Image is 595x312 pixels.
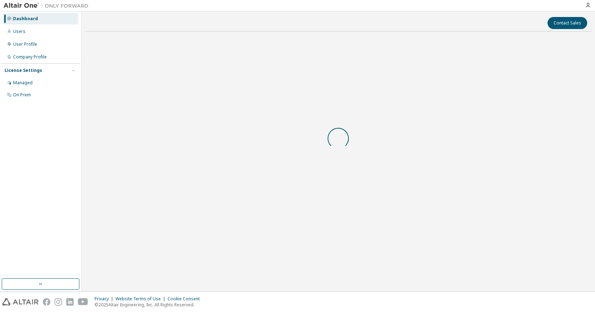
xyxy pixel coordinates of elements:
div: Company Profile [13,54,47,60]
p: © 2025 Altair Engineering, Inc. All Rights Reserved. [95,302,204,308]
div: Managed [13,80,33,86]
img: instagram.svg [55,298,62,306]
img: Altair One [4,2,92,9]
img: altair_logo.svg [2,298,39,306]
div: Cookie Consent [168,296,204,302]
div: Users [13,29,25,34]
div: License Settings [5,68,42,73]
div: Website Terms of Use [115,296,168,302]
div: On Prem [13,92,31,98]
img: facebook.svg [43,298,50,306]
button: Contact Sales [548,17,587,29]
img: youtube.svg [78,298,88,306]
div: User Profile [13,41,37,47]
div: Dashboard [13,16,38,22]
img: linkedin.svg [66,298,74,306]
div: Privacy [95,296,115,302]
